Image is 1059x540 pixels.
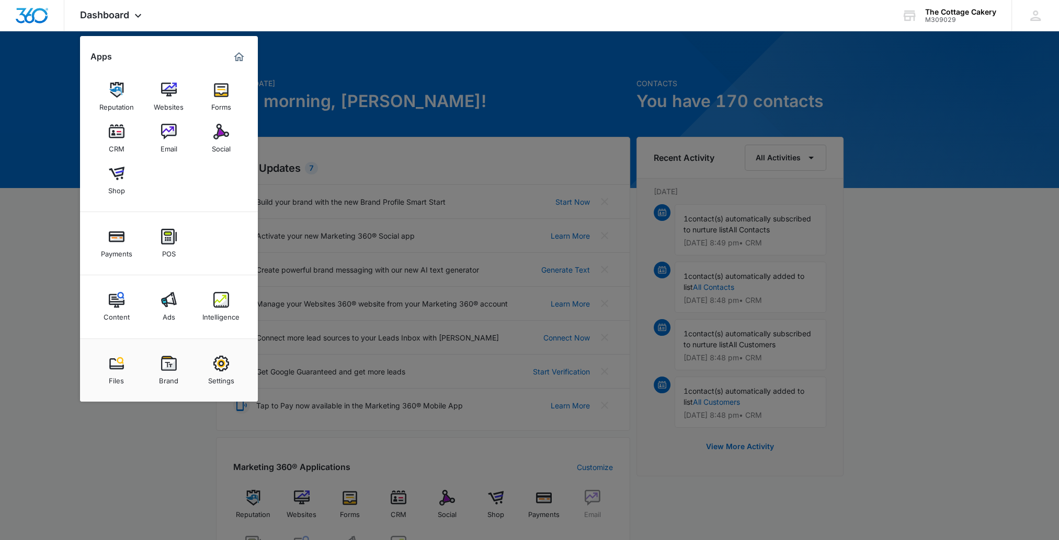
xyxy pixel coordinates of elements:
[149,224,189,263] a: POS
[149,77,189,116] a: Websites
[101,244,132,258] div: Payments
[154,98,184,111] div: Websites
[201,350,241,390] a: Settings
[202,308,240,321] div: Intelligence
[149,287,189,326] a: Ads
[149,350,189,390] a: Brand
[925,16,996,24] div: account id
[163,308,175,321] div: Ads
[97,350,136,390] a: Files
[97,224,136,263] a: Payments
[211,98,231,111] div: Forms
[201,287,241,326] a: Intelligence
[90,52,112,62] h2: Apps
[97,119,136,158] a: CRM
[161,139,177,153] div: Email
[99,98,134,111] div: Reputation
[212,139,231,153] div: Social
[159,371,178,385] div: Brand
[109,371,124,385] div: Files
[925,8,996,16] div: account name
[97,77,136,116] a: Reputation
[231,49,247,65] a: Marketing 360® Dashboard
[104,308,130,321] div: Content
[201,77,241,116] a: Forms
[97,287,136,326] a: Content
[108,181,125,195] div: Shop
[80,9,129,20] span: Dashboard
[208,371,234,385] div: Settings
[201,119,241,158] a: Social
[109,139,124,153] div: CRM
[97,160,136,200] a: Shop
[149,119,189,158] a: Email
[162,244,176,258] div: POS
